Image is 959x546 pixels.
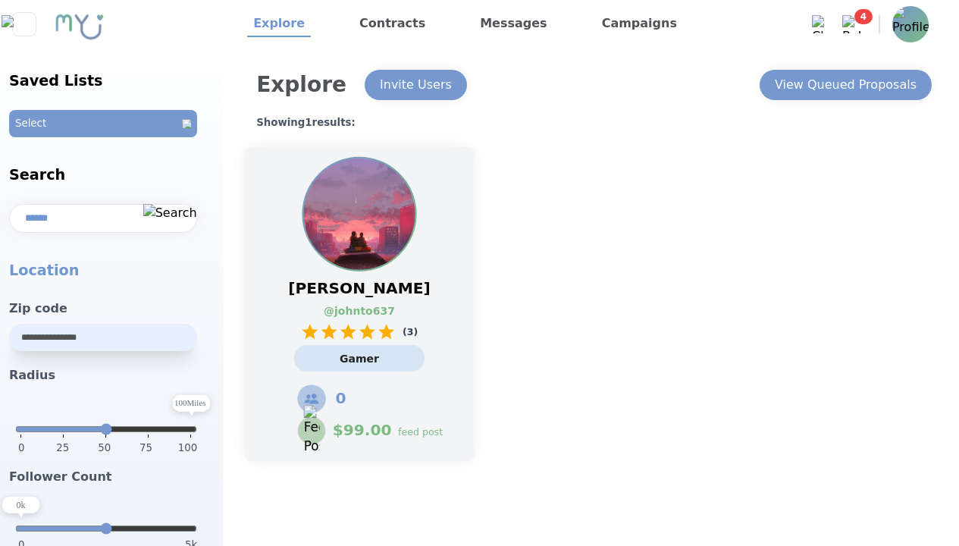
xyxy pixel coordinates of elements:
a: Explore [247,11,311,37]
a: Messages [474,11,553,37]
h3: Follower Count [9,468,214,486]
img: Close sidebar [2,15,46,33]
img: Open [182,119,191,128]
h3: Zip code [9,300,214,318]
h1: Explore [256,69,346,101]
p: Select [15,116,46,131]
div: Invite Users [380,76,452,94]
a: Campaigns [596,11,683,37]
h3: Radius [9,366,214,384]
a: Contracts [353,11,431,37]
span: [PERSON_NAME] [288,278,430,300]
span: 0 [18,441,24,456]
img: Chat [812,15,830,33]
img: Profile [304,158,415,270]
p: Location [9,260,214,281]
img: Followers [297,384,326,413]
h2: Saved Lists [9,71,214,92]
h2: Search [9,165,214,186]
h1: Showing 1 results: [256,115,938,130]
span: 4 [854,9,873,24]
span: 100 [178,441,197,462]
text: 100 Miles [174,398,206,407]
span: 50 [98,441,111,462]
img: Feed Post [304,406,320,457]
span: $ 99.00 [333,419,392,441]
a: @ johnto637 [324,303,379,319]
p: ( 3 ) [403,325,418,338]
button: SelectOpen [9,110,214,137]
span: 25 [56,441,69,462]
img: Profile [892,6,929,42]
span: 0 [336,388,346,409]
div: View Queued Proposals [775,76,917,94]
img: Bell [842,15,860,33]
button: Invite Users [365,70,467,100]
span: Gamer [340,353,379,365]
span: 75 [139,441,152,462]
text: 0 k [17,500,26,510]
button: View Queued Proposals [760,70,932,100]
p: feed post [398,426,443,439]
